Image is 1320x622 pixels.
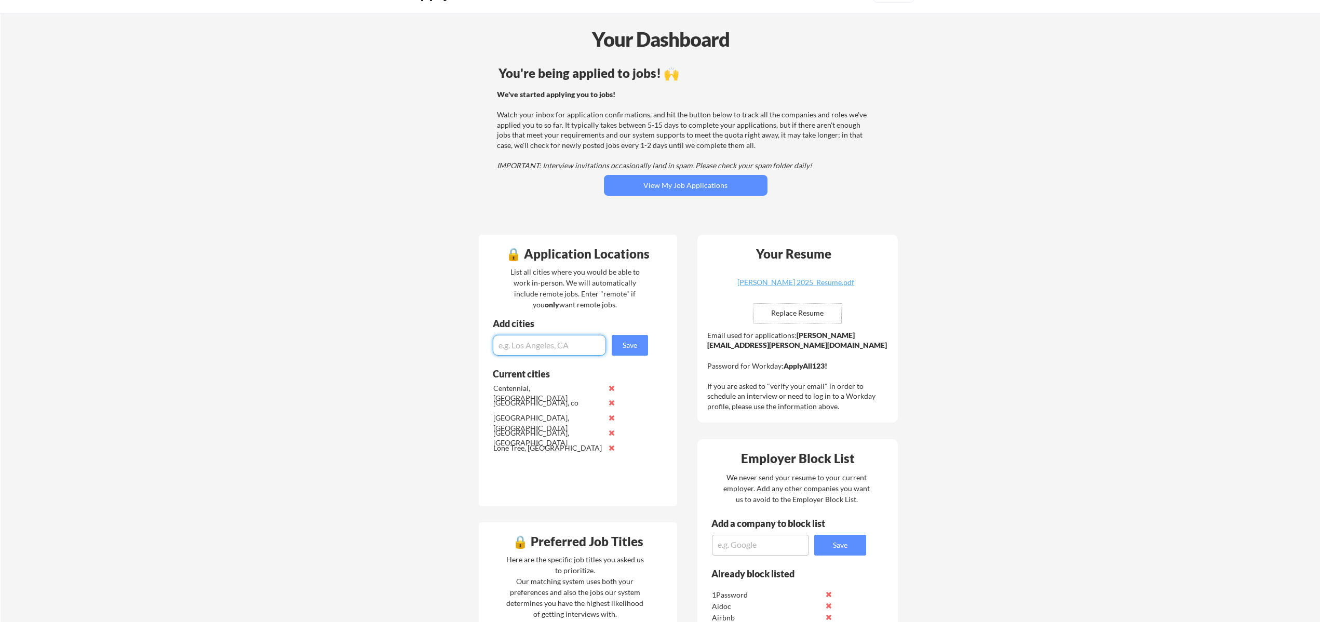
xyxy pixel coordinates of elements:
strong: [PERSON_NAME][EMAIL_ADDRESS][PERSON_NAME][DOMAIN_NAME] [707,331,887,350]
div: Lone Tree, [GEOGRAPHIC_DATA] [493,443,603,453]
button: View My Job Applications [604,175,767,196]
div: Your Resume [743,248,845,260]
div: You're being applied to jobs! 🙌 [499,67,873,79]
div: Add cities [493,319,651,328]
div: Current cities [493,369,637,378]
div: Watch your inbox for application confirmations, and hit the button below to track all the compani... [497,89,871,171]
div: Centennial, [GEOGRAPHIC_DATA] [493,383,603,403]
div: Aidoc [712,601,821,612]
div: [GEOGRAPHIC_DATA], [GEOGRAPHIC_DATA] [493,428,603,448]
div: Email used for applications: Password for Workday: If you are asked to "verify your email" in ord... [707,330,891,412]
div: 1Password [712,590,821,600]
div: Add a company to block list [711,519,841,528]
strong: ApplyAll123! [784,361,827,370]
input: e.g. Los Angeles, CA [493,335,606,356]
div: We never send your resume to your current employer. Add any other companies you want us to avoid ... [723,472,871,505]
div: 🔒 Preferred Job Titles [481,535,675,548]
strong: We've started applying you to jobs! [497,90,615,99]
button: Save [612,335,648,356]
div: Your Dashboard [1,24,1320,54]
button: Save [814,535,866,556]
div: [PERSON_NAME] 2025_Resume.pdf [734,279,858,286]
a: [PERSON_NAME] 2025_Resume.pdf [734,279,858,295]
strong: only [545,300,559,309]
em: IMPORTANT: Interview invitations occasionally land in spam. Please check your spam folder daily! [497,161,812,170]
div: List all cities where you would be able to work in-person. We will automatically include remote j... [504,266,646,310]
div: Employer Block List [702,452,895,465]
div: 🔒 Application Locations [481,248,675,260]
div: [GEOGRAPHIC_DATA], co [493,398,603,408]
div: [GEOGRAPHIC_DATA], [GEOGRAPHIC_DATA] [493,413,603,433]
div: Already block listed [711,569,852,578]
div: Here are the specific job titles you asked us to prioritize. Our matching system uses both your p... [504,554,646,619]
